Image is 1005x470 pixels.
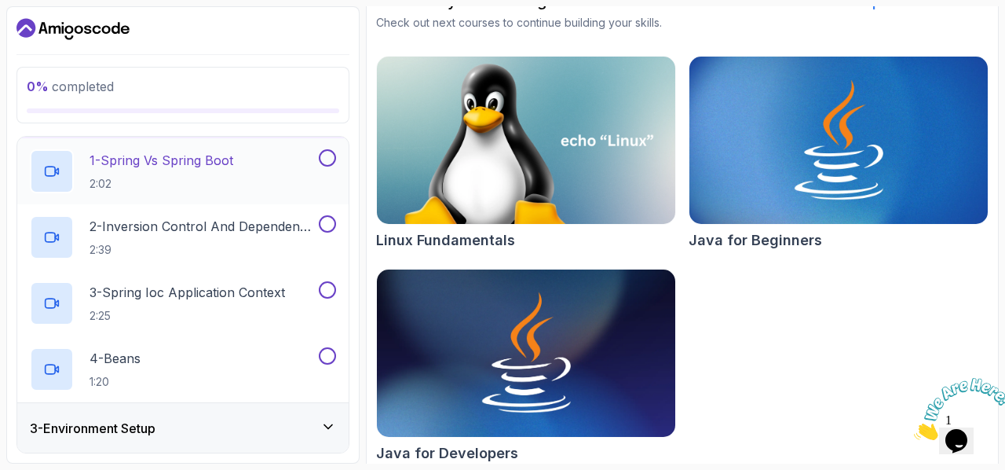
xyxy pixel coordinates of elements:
[376,56,676,252] a: Linux Fundamentals cardLinux Fundamentals
[689,56,989,252] a: Java for Beginners cardJava for Beginners
[30,149,336,193] button: 1-Spring Vs Spring Boot2:02
[689,57,988,224] img: Java for Beginners card
[30,419,155,438] h3: 3 - Environment Setup
[27,79,114,94] span: completed
[30,347,336,391] button: 4-Beans1:20
[90,242,316,258] p: 2:39
[27,79,49,94] span: 0 %
[90,283,285,302] p: 3 - Spring Ioc Application Context
[30,281,336,325] button: 3-Spring Ioc Application Context2:25
[376,269,676,464] a: Java for Developers cardJava for Developers
[377,270,675,437] img: Java for Developers card
[376,442,518,464] h2: Java for Developers
[689,229,822,252] h2: Java for Beginners
[376,229,515,252] h2: Linux Fundamentals
[90,176,233,192] p: 2:02
[90,217,316,236] p: 2 - Inversion Control And Dependency Injection
[30,215,336,259] button: 2-Inversion Control And Dependency Injection2:39
[90,308,285,324] p: 2:25
[376,15,989,31] p: Check out next courses to continue building your skills.
[90,374,141,390] p: 1:20
[6,6,13,20] span: 1
[16,17,130,42] a: Dashboard
[6,6,104,68] img: Chat attention grabber
[908,372,1005,446] iframe: chat widget
[90,151,233,170] p: 1 - Spring Vs Spring Boot
[17,403,349,453] button: 3-Environment Setup
[377,57,675,224] img: Linux Fundamentals card
[90,349,141,368] p: 4 - Beans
